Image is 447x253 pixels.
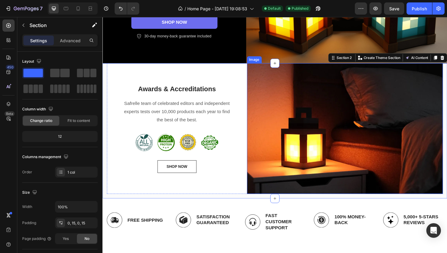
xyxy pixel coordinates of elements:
p: Section [29,22,79,29]
img: Alt Image [35,124,53,142]
span: / [185,5,186,12]
div: 450 [6,65,15,70]
div: Columns management [22,153,70,161]
p: 30-day money-back guarantee included [44,18,115,23]
img: gempages_584056580543087173-26139779-4ccd-4f03-864a-5a012d2d4bd4.svg [5,207,21,223]
div: Publish [412,5,427,12]
div: 1 col [68,170,96,175]
p: 100% Money-Back [246,209,286,221]
p: Create Theme Section [276,40,315,46]
div: Padding [22,220,36,226]
img: gempages_584056580543087173-d7a6d6f8-7f23-4ce7-8016-969f7f690852.svg [297,207,314,223]
p: Safrelle team of celebrated editors and independent experts tests over 10,000 products each year ... [22,87,136,113]
div: Undo/Redo [115,2,139,15]
button: Publish [407,2,432,15]
p: Settings [30,37,47,44]
span: Default [268,6,281,11]
div: Page padding [22,236,52,241]
span: Save [389,6,399,11]
p: Fast Customer Support [173,207,213,226]
span: No [85,236,89,241]
span: Fit to content [68,118,90,123]
p: Free Shipping [26,212,64,218]
iframe: Design area [102,17,447,253]
img: Alt Image [104,124,123,142]
div: Open Intercom Messenger [426,223,441,238]
p: Awards & Accreditations [22,72,136,81]
img: Alt Image [58,124,76,142]
div: Width [22,204,32,210]
img: gempages_584056580543087173-312391c8-1ce8-4926-99d9-fcc42f451336.svg [224,207,240,223]
span: Change ratio [30,118,52,123]
div: Image [154,43,167,48]
div: Beta [5,111,15,116]
div: 12 [23,132,96,141]
img: Alt Image [81,124,99,142]
img: gempages_584056580543087173-f1baa728-d045-4271-ac2e-fc04b85758c0.svg [151,209,167,225]
button: Save [384,2,404,15]
span: Home Page - [DATE] 19:08:53 [187,5,247,12]
p: SHOP NOW [68,155,90,161]
span: Yes [63,236,69,241]
p: 7 [40,5,43,12]
button: AI Content [319,40,346,47]
img: gempages_584056580543087173-e6eb78e6-9298-47f9-84e6-24749c784706.svg [78,207,94,223]
div: Column width [22,105,54,113]
input: Auto [55,201,97,212]
p: Satisfaction Guaranteed [99,209,140,221]
div: Order [22,169,32,175]
p: Advanced [60,37,81,44]
p: SHOP NOW [63,2,90,9]
div: Layout [22,57,43,66]
img: Alt Image [153,49,361,187]
p: 5,000+ 5-Stars Reviews [319,209,360,221]
a: SHOP NOW [58,152,99,165]
div: Section 2 [247,40,265,46]
div: Size [22,189,38,197]
span: Published [292,6,308,11]
button: 7 [2,2,45,15]
div: 0, 15, 0, 15 [68,220,96,226]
